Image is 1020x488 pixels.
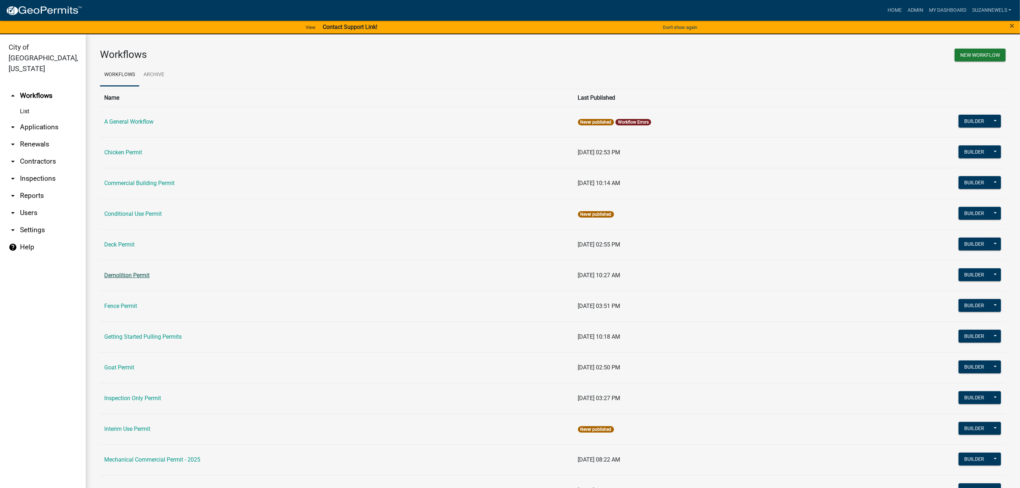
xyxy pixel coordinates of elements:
[578,364,620,371] span: [DATE] 02:50 PM
[660,21,700,33] button: Don't show again
[9,140,17,149] i: arrow_drop_down
[885,4,905,17] a: Home
[578,303,620,309] span: [DATE] 03:51 PM
[578,333,620,340] span: [DATE] 10:18 AM
[9,243,17,252] i: help
[9,91,17,100] i: arrow_drop_up
[959,238,990,250] button: Builder
[104,210,162,217] a: Conditional Use Permit
[959,207,990,220] button: Builder
[104,303,137,309] a: Fence Permit
[578,149,620,156] span: [DATE] 02:53 PM
[969,4,1014,17] a: SuzanneWels
[578,456,620,463] span: [DATE] 08:22 AM
[100,64,139,86] a: Workflows
[104,272,150,279] a: Demolition Permit
[578,272,620,279] span: [DATE] 10:27 AM
[578,119,614,125] span: Never published
[959,391,990,404] button: Builder
[578,395,620,402] span: [DATE] 03:27 PM
[104,149,142,156] a: Chicken Permit
[959,422,990,435] button: Builder
[100,89,574,106] th: Name
[578,241,620,248] span: [DATE] 02:55 PM
[9,191,17,200] i: arrow_drop_down
[104,333,182,340] a: Getting Started Pulling Permits
[959,268,990,281] button: Builder
[323,24,377,30] strong: Contact Support Link!
[905,4,926,17] a: Admin
[104,395,161,402] a: Inspection Only Permit
[959,360,990,373] button: Builder
[104,425,150,432] a: Interim Use Permit
[104,180,175,186] a: Commercial Building Permit
[578,180,620,186] span: [DATE] 10:14 AM
[9,226,17,234] i: arrow_drop_down
[9,174,17,183] i: arrow_drop_down
[1010,21,1015,31] span: ×
[618,120,649,125] a: Workflow Errors
[959,330,990,343] button: Builder
[104,364,134,371] a: Goat Permit
[104,241,135,248] a: Deck Permit
[959,115,990,128] button: Builder
[9,209,17,217] i: arrow_drop_down
[578,211,614,218] span: Never published
[959,145,990,158] button: Builder
[959,176,990,189] button: Builder
[139,64,169,86] a: Archive
[104,456,200,463] a: Mechanical Commercial Permit - 2025
[9,157,17,166] i: arrow_drop_down
[959,453,990,465] button: Builder
[104,118,154,125] a: A General Workflow
[303,21,318,33] a: View
[100,49,548,61] h3: Workflows
[959,299,990,312] button: Builder
[9,123,17,131] i: arrow_drop_down
[926,4,969,17] a: My Dashboard
[578,426,614,433] span: Never published
[1010,21,1015,30] button: Close
[955,49,1006,61] button: New Workflow
[574,89,850,106] th: Last Published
